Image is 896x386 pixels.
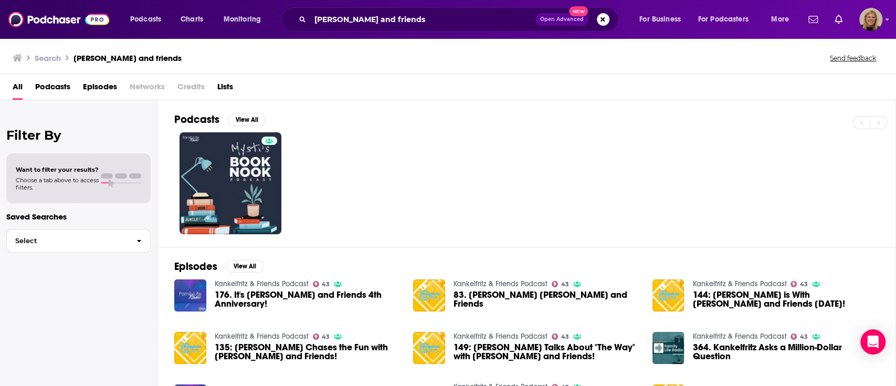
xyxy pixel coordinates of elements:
a: 43 [313,333,330,340]
span: For Podcasters [698,12,749,27]
span: 43 [800,335,808,339]
div: Search podcasts, credits, & more... [291,7,628,32]
span: 43 [322,282,330,287]
p: Saved Searches [6,212,151,222]
span: Choose a tab above to access filters. [16,176,99,191]
h2: Filter By [6,128,151,143]
span: 83. [PERSON_NAME] [PERSON_NAME] and Friends [454,290,640,308]
span: Logged in as avansolkema [859,8,882,31]
a: Kankelfritz & Friends Podcast [692,279,786,288]
button: Select [6,229,151,253]
button: open menu [632,11,694,28]
span: 135: [PERSON_NAME] Chases the Fun with [PERSON_NAME] and Friends! [215,343,401,361]
a: 176. It's Kankelfritz and Friends 4th Anniversary! [215,290,401,308]
span: Want to filter your results? [16,166,99,173]
button: View All [226,260,263,273]
span: 43 [561,335,569,339]
img: 176. It's Kankelfritz and Friends 4th Anniversary! [174,279,206,311]
span: 149: [PERSON_NAME] Talks About "The Way" with [PERSON_NAME] and Friends! [454,343,640,361]
span: New [569,6,588,16]
img: 144: Jeff Henderson is With Kankelfritz and Friends Today! [652,279,684,311]
a: 43 [552,333,569,340]
button: Show profile menu [859,8,882,31]
span: 43 [322,335,330,339]
a: Lists [217,78,233,100]
h3: [PERSON_NAME] and friends [73,53,182,63]
a: Kankelfritz & Friends Podcast [215,279,309,288]
span: Monitoring [224,12,261,27]
span: 176. It's [PERSON_NAME] and Friends 4th Anniversary! [215,290,401,308]
button: Open AdvancedNew [535,13,588,26]
a: Podcasts [35,78,70,100]
span: 144: [PERSON_NAME] is With [PERSON_NAME] and Friends [DATE]! [692,290,879,308]
img: 364. Kankelfritz Asks a Million-Dollar Question [652,332,684,364]
h3: Search [35,53,61,63]
a: EpisodesView All [174,260,263,273]
span: For Business [639,12,681,27]
a: 43 [790,281,808,287]
span: Select [7,237,128,244]
a: PodcastsView All [174,113,266,126]
button: View All [228,113,266,126]
span: Networks [130,78,165,100]
a: Show notifications dropdown [830,11,847,28]
a: Episodes [83,78,117,100]
a: Kankelfritz & Friends Podcast [454,332,547,341]
h2: Episodes [174,260,217,273]
img: 149: Kathie Lee Gifford Talks About "The Way" with Kankelfritz and Friends! [413,332,445,364]
a: Show notifications dropdown [804,11,822,28]
a: 83. Luke Smallbone Joins Kankelfritz and Friends [454,290,640,308]
span: Podcasts [130,12,161,27]
a: Kankelfritz & Friends Podcast [692,332,786,341]
a: 364. Kankelfritz Asks a Million-Dollar Question [692,343,879,361]
img: 83. Luke Smallbone Joins Kankelfritz and Friends [413,279,445,311]
button: open menu [123,11,175,28]
a: 43 [313,281,330,287]
a: Charts [174,11,209,28]
img: 135: Annie F. Downs Chases the Fun with Kankelfritz and Friends! [174,332,206,364]
span: 43 [800,282,808,287]
a: Kankelfritz & Friends Podcast [454,279,547,288]
span: Charts [181,12,203,27]
div: Open Intercom Messenger [860,329,886,354]
button: Send feedback [827,54,879,62]
a: 144: Jeff Henderson is With Kankelfritz and Friends Today! [692,290,879,308]
span: 43 [561,282,569,287]
a: 43 [552,281,569,287]
img: User Profile [859,8,882,31]
a: All [13,78,23,100]
a: 135: Annie F. Downs Chases the Fun with Kankelfritz and Friends! [215,343,401,361]
span: More [771,12,789,27]
h2: Podcasts [174,113,219,126]
span: Credits [177,78,205,100]
img: Podchaser - Follow, Share and Rate Podcasts [8,9,109,29]
span: Open Advanced [540,17,584,22]
a: Kankelfritz & Friends Podcast [215,332,309,341]
button: open menu [691,11,764,28]
a: 149: Kathie Lee Gifford Talks About "The Way" with Kankelfritz and Friends! [454,343,640,361]
a: 43 [790,333,808,340]
button: open menu [764,11,802,28]
button: open menu [216,11,275,28]
input: Search podcasts, credits, & more... [310,11,535,28]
